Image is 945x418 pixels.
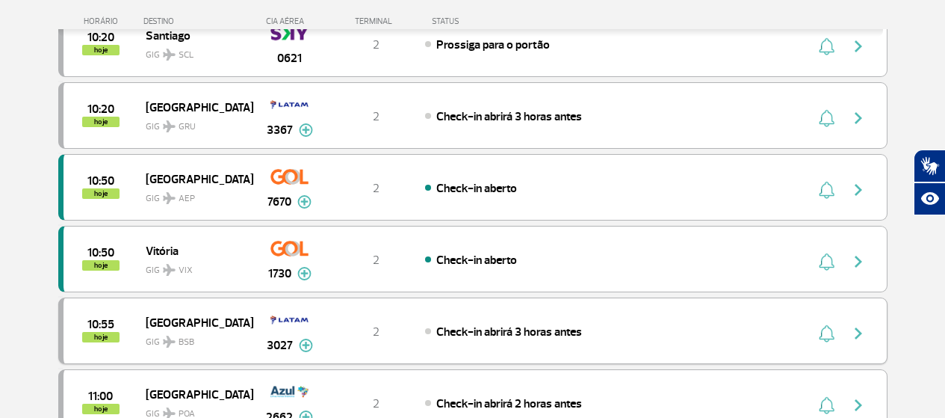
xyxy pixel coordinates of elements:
[849,109,867,127] img: seta-direita-painel-voo.svg
[82,260,120,271] span: hoje
[179,336,194,349] span: BSB
[82,332,120,342] span: hoje
[819,109,834,127] img: sino-painel-voo.svg
[327,16,424,26] div: TERMINAL
[373,37,379,52] span: 2
[87,319,114,330] span: 2025-09-26 10:55:00
[87,32,114,43] span: 2025-09-26 10:20:00
[373,109,379,124] span: 2
[819,181,834,199] img: sino-painel-voo.svg
[146,112,241,134] span: GIG
[82,117,120,127] span: hoje
[179,264,193,277] span: VIX
[297,267,312,280] img: mais-info-painel-voo.svg
[849,37,867,55] img: seta-direita-painel-voo.svg
[179,192,195,206] span: AEP
[914,150,945,182] button: Abrir tradutor de língua de sinais.
[146,97,241,117] span: [GEOGRAPHIC_DATA]
[436,325,582,339] span: Check-in abrirá 3 horas antes
[146,384,241,404] span: [GEOGRAPHIC_DATA]
[373,396,379,411] span: 2
[146,256,241,277] span: GIG
[87,248,114,258] span: 2025-09-26 10:50:00
[87,176,114,186] span: 2025-09-26 10:50:00
[179,49,193,62] span: SCL
[914,182,945,215] button: Abrir recursos assistivos.
[63,16,144,26] div: HORÁRIO
[849,253,867,271] img: seta-direita-painel-voo.svg
[146,313,241,332] span: [GEOGRAPHIC_DATA]
[424,16,546,26] div: STATUS
[146,169,241,188] span: [GEOGRAPHIC_DATA]
[819,396,834,414] img: sino-painel-voo.svg
[179,120,196,134] span: GRU
[299,123,313,137] img: mais-info-painel-voo.svg
[436,253,517,268] span: Check-in aberto
[267,121,293,139] span: 3367
[299,339,313,352] img: mais-info-painel-voo.svg
[88,391,113,402] span: 2025-09-26 11:00:00
[373,181,379,196] span: 2
[163,264,176,276] img: destiny_airplane.svg
[819,37,834,55] img: sino-painel-voo.svg
[277,49,302,67] span: 0621
[436,37,550,52] span: Prossiga para o portão
[819,253,834,271] img: sino-painel-voo.svg
[297,195,312,209] img: mais-info-painel-voo.svg
[82,188,120,199] span: hoje
[373,253,379,268] span: 2
[146,40,241,62] span: GIG
[146,241,241,260] span: Vitória
[146,328,241,349] span: GIG
[373,325,379,339] span: 2
[252,16,327,26] div: CIA AÉREA
[268,265,291,283] span: 1730
[436,109,582,124] span: Check-in abrirá 3 horas antes
[163,120,176,132] img: destiny_airplane.svg
[82,45,120,55] span: hoje
[819,325,834,342] img: sino-painel-voo.svg
[436,181,517,196] span: Check-in aberto
[163,192,176,204] img: destiny_airplane.svg
[436,396,582,411] span: Check-in abrirá 2 horas antes
[849,396,867,414] img: seta-direita-painel-voo.svg
[82,404,120,414] span: hoje
[267,336,293,354] span: 3027
[914,150,945,215] div: Plugin de acessibilidade da Hand Talk.
[163,49,176,61] img: destiny_airplane.svg
[849,325,867,342] img: seta-direita-painel-voo.svg
[849,181,867,199] img: seta-direita-painel-voo.svg
[163,336,176,348] img: destiny_airplane.svg
[87,104,114,114] span: 2025-09-26 10:20:00
[146,184,241,206] span: GIG
[267,193,291,211] span: 7670
[143,16,252,26] div: DESTINO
